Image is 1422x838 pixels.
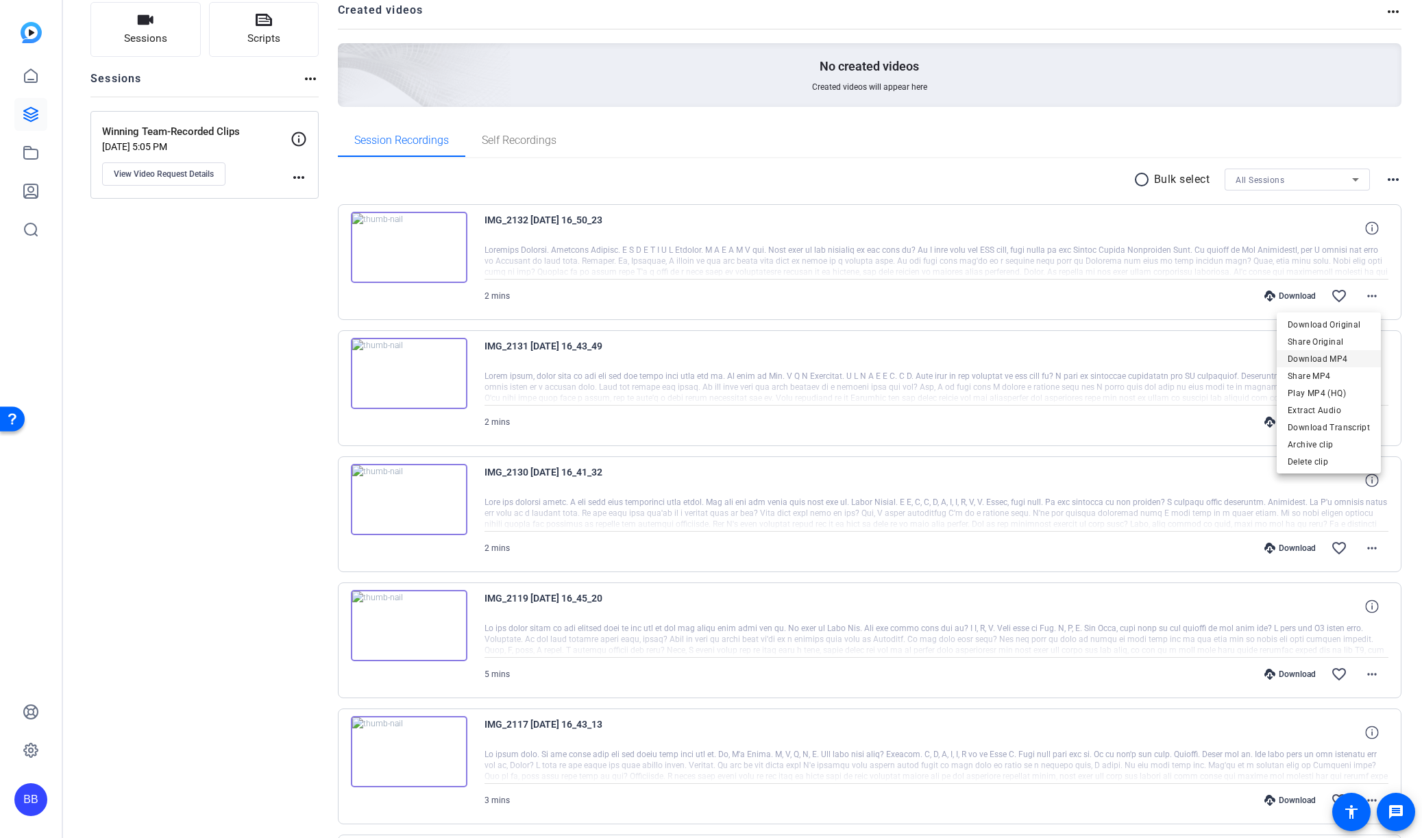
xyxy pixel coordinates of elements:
[1288,419,1370,435] span: Download Transcript
[1288,384,1370,401] span: Play MP4 (HQ)
[1288,333,1370,349] span: Share Original
[1288,367,1370,384] span: Share MP4
[1288,402,1370,418] span: Extract Audio
[1288,436,1370,452] span: Archive clip
[1288,316,1370,332] span: Download Original
[1288,453,1370,469] span: Delete clip
[1288,350,1370,367] span: Download MP4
